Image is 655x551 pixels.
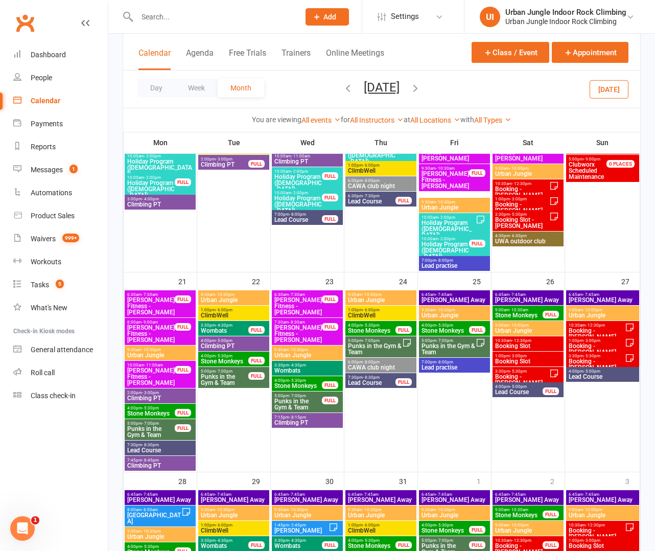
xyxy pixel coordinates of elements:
[586,323,605,328] span: - 12:30pm
[421,220,476,238] span: Holiday Program ([DEMOGRAPHIC_DATA])
[31,281,49,289] div: Tasks
[248,372,265,380] div: FULL
[621,272,640,289] div: 27
[175,79,218,97] button: Week
[421,204,488,211] span: Urban Jungle
[127,320,175,325] span: 8:00am
[291,154,310,158] span: - 11:00am
[144,154,161,158] span: - 2:00pm
[216,308,232,312] span: - 6:00pm
[31,516,39,524] span: 1
[474,116,511,124] a: All Types
[289,363,306,368] span: - 4:30pm
[322,194,338,201] div: FULL
[512,181,531,186] span: - 12:30pm
[289,348,308,352] span: - 10:30pm
[421,360,488,364] span: 7:00pm
[216,157,232,162] span: - 3:00pm
[200,328,249,334] span: Wombats
[436,360,453,364] span: - 8:00pm
[274,383,322,389] span: Stone Monkeys
[495,369,549,374] span: 3:30pm
[216,338,232,343] span: - 5:00pm
[127,410,175,417] span: Stone Monkeys
[325,272,344,289] div: 23
[421,308,488,312] span: 9:30am
[31,346,93,354] div: General attendance
[395,197,412,204] div: FULL
[495,354,562,358] span: 1:00pm
[347,308,414,312] span: 1:00pm
[495,312,543,318] span: Stone Monkeys
[326,48,384,70] button: Online Meetings
[274,320,322,325] span: 7:30am
[565,132,640,153] th: Sun
[399,272,417,289] div: 24
[421,364,488,371] span: Lead practise
[200,374,249,386] span: Punks in the Gym & Team
[363,194,380,198] span: - 7:30pm
[127,391,194,395] span: 2:00pm
[127,180,175,198] span: Holiday Program ([DEMOGRAPHIC_DATA])
[127,406,175,410] span: 4:00pm
[495,343,562,349] span: Booking Slot
[363,163,380,168] span: - 6:00pm
[495,328,562,334] span: Urban Jungle
[31,97,60,105] div: Calendar
[13,384,108,407] a: Class kiosk mode
[13,296,108,319] a: What's New
[138,48,171,70] button: Calendar
[495,143,543,162] span: [PERSON_NAME] Fitness - [PERSON_NAME]
[569,161,597,174] span: Clubworx Scheduled
[568,328,625,340] span: Booking - [PERSON_NAME]
[142,320,158,325] span: - 9:00am
[62,234,79,242] span: 999+
[13,89,108,112] a: Calendar
[289,320,305,325] span: - 8:30am
[347,312,414,318] span: ClimbWell
[543,387,559,395] div: FULL
[418,132,492,153] th: Fri
[248,326,265,334] div: FULL
[568,374,637,380] span: Lead Course
[142,292,158,297] span: - 7:30am
[13,66,108,89] a: People
[289,292,305,297] span: - 7:30am
[252,272,270,289] div: 22
[248,357,265,364] div: FULL
[495,384,543,389] span: 4:00pm
[127,368,175,386] span: [PERSON_NAME] Fitness - [PERSON_NAME]
[509,308,528,312] span: - 10:30am
[469,169,485,177] div: FULL
[274,363,341,368] span: 3:30pm
[215,292,235,297] span: - 10:30pm
[127,292,175,297] span: 6:30am
[274,174,322,192] span: Holiday Program ([DEMOGRAPHIC_DATA])
[495,297,562,303] span: [PERSON_NAME] Away
[127,363,175,368] span: 10:00am
[421,200,488,204] span: 9:30am
[200,354,249,358] span: 4:00pm
[583,292,599,297] span: - 7:45am
[364,80,400,95] button: [DATE]
[510,197,527,201] span: - 3:00pm
[436,166,455,171] span: - 10:30am
[13,361,108,384] a: Roll call
[473,272,491,289] div: 25
[495,212,549,217] span: 3:30pm
[583,157,600,162] span: - 9:00pm
[404,116,410,124] strong: at
[178,272,197,289] div: 21
[216,354,232,358] span: - 5:30pm
[347,338,402,343] span: 5:00pm
[127,325,175,343] span: [PERSON_NAME] Fitness - [PERSON_NAME]
[492,132,565,153] th: Sat
[175,409,191,417] div: FULL
[391,5,419,28] span: Settings
[13,43,108,66] a: Dashboard
[460,116,474,124] strong: with
[200,312,267,318] span: ClimbWell
[142,406,159,410] span: - 5:30pm
[363,323,380,328] span: - 5:30pm
[282,48,311,70] button: Trainers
